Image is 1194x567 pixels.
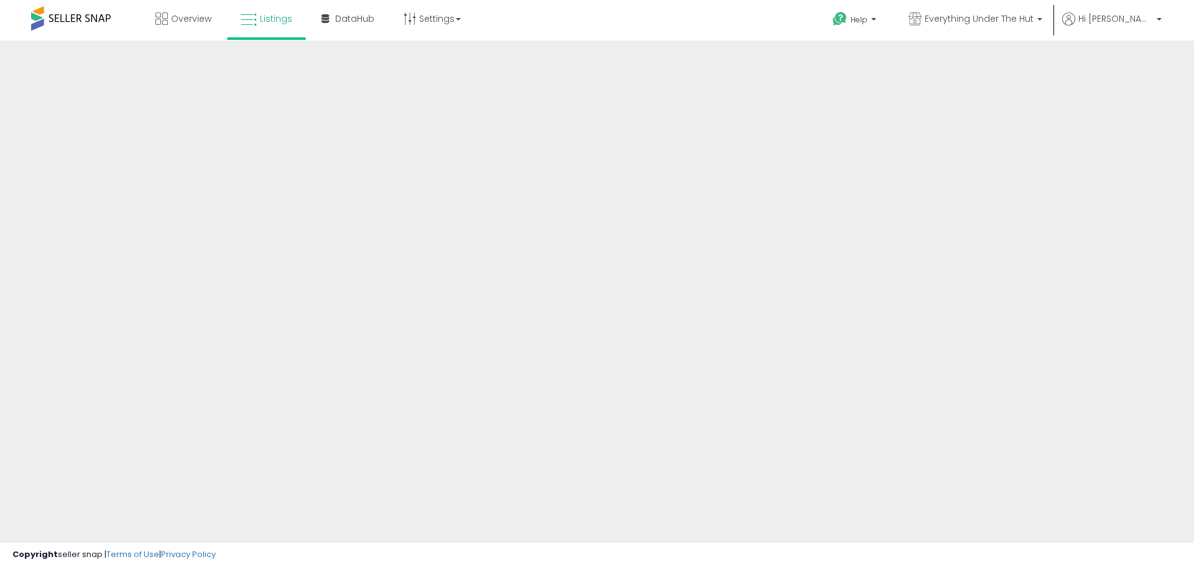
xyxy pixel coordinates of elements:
[823,2,889,40] a: Help
[1078,12,1153,25] span: Hi [PERSON_NAME]
[925,12,1034,25] span: Everything Under The Hut
[832,11,848,27] i: Get Help
[851,14,868,25] span: Help
[161,548,216,560] a: Privacy Policy
[12,548,58,560] strong: Copyright
[106,548,159,560] a: Terms of Use
[171,12,211,25] span: Overview
[260,12,292,25] span: Listings
[335,12,374,25] span: DataHub
[12,549,216,561] div: seller snap | |
[1062,12,1162,40] a: Hi [PERSON_NAME]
